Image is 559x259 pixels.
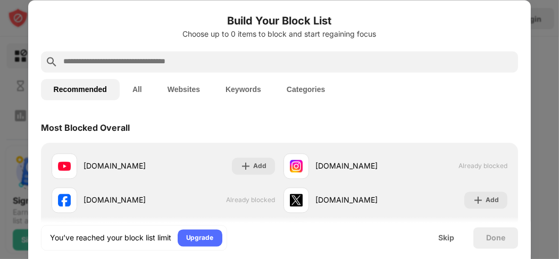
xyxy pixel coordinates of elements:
[226,196,275,204] span: Already blocked
[50,232,171,243] div: You’ve reached your block list limit
[41,30,519,38] div: Choose up to 0 items to block and start regaining focus
[186,232,214,243] div: Upgrade
[315,161,395,172] div: [DOMAIN_NAME]
[84,195,163,206] div: [DOMAIN_NAME]
[458,162,507,170] span: Already blocked
[58,194,71,206] img: favicons
[213,79,274,100] button: Keywords
[438,233,454,242] div: Skip
[45,55,58,68] img: search.svg
[120,79,155,100] button: All
[41,79,120,100] button: Recommended
[290,160,303,172] img: favicons
[84,161,163,172] div: [DOMAIN_NAME]
[253,161,266,171] div: Add
[315,195,395,206] div: [DOMAIN_NAME]
[290,194,303,206] img: favicons
[274,79,338,100] button: Categories
[41,13,519,29] h6: Build Your Block List
[41,122,130,133] div: Most Blocked Overall
[58,160,71,172] img: favicons
[486,233,505,242] div: Done
[486,195,499,205] div: Add
[155,79,213,100] button: Websites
